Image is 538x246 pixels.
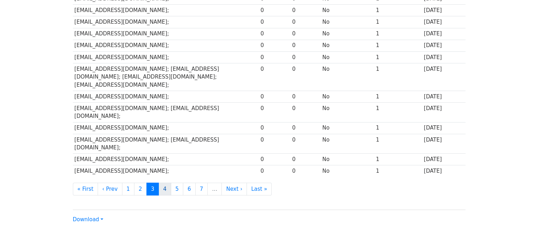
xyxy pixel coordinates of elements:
[320,40,374,51] td: No
[422,122,465,134] td: [DATE]
[290,40,320,51] td: 0
[374,28,422,40] td: 1
[73,183,98,196] a: « First
[374,5,422,16] td: 1
[171,183,184,196] a: 5
[320,63,374,91] td: No
[320,16,374,28] td: No
[73,134,259,154] td: [EMAIL_ADDRESS][DOMAIN_NAME]; [EMAIL_ADDRESS][DOMAIN_NAME];
[290,103,320,122] td: 0
[290,51,320,63] td: 0
[422,63,465,91] td: [DATE]
[259,122,290,134] td: 0
[259,165,290,177] td: 0
[158,183,171,196] a: 4
[247,183,272,196] a: Last »
[374,51,422,63] td: 1
[290,16,320,28] td: 0
[221,183,247,196] a: Next ›
[98,183,122,196] a: ‹ Prev
[259,51,290,63] td: 0
[183,183,196,196] a: 6
[73,51,259,63] td: [EMAIL_ADDRESS][DOMAIN_NAME];
[374,154,422,165] td: 1
[290,91,320,102] td: 0
[422,134,465,154] td: [DATE]
[422,154,465,165] td: [DATE]
[73,122,259,134] td: [EMAIL_ADDRESS][DOMAIN_NAME];
[422,16,465,28] td: [DATE]
[374,122,422,134] td: 1
[374,63,422,91] td: 1
[290,122,320,134] td: 0
[422,165,465,177] td: [DATE]
[290,28,320,40] td: 0
[259,16,290,28] td: 0
[374,40,422,51] td: 1
[73,28,259,40] td: [EMAIL_ADDRESS][DOMAIN_NAME];
[259,28,290,40] td: 0
[73,16,259,28] td: [EMAIL_ADDRESS][DOMAIN_NAME];
[320,51,374,63] td: No
[134,183,147,196] a: 2
[146,183,159,196] a: 3
[503,212,538,246] iframe: Chat Widget
[122,183,135,196] a: 1
[422,51,465,63] td: [DATE]
[195,183,208,196] a: 7
[374,103,422,122] td: 1
[320,91,374,102] td: No
[422,40,465,51] td: [DATE]
[290,154,320,165] td: 0
[320,134,374,154] td: No
[73,63,259,91] td: [EMAIL_ADDRESS][DOMAIN_NAME]; [EMAIL_ADDRESS][DOMAIN_NAME]; [EMAIL_ADDRESS][DOMAIN_NAME]; [EMAIL_...
[320,103,374,122] td: No
[422,28,465,40] td: [DATE]
[422,91,465,102] td: [DATE]
[259,103,290,122] td: 0
[320,28,374,40] td: No
[73,165,259,177] td: [EMAIL_ADDRESS][DOMAIN_NAME];
[320,5,374,16] td: No
[259,154,290,165] td: 0
[374,165,422,177] td: 1
[259,134,290,154] td: 0
[422,5,465,16] td: [DATE]
[422,103,465,122] td: [DATE]
[320,122,374,134] td: No
[374,16,422,28] td: 1
[259,40,290,51] td: 0
[290,134,320,154] td: 0
[259,91,290,102] td: 0
[73,103,259,122] td: [EMAIL_ADDRESS][DOMAIN_NAME]; [EMAIL_ADDRESS][DOMAIN_NAME];
[320,165,374,177] td: No
[290,5,320,16] td: 0
[73,216,103,223] a: Download
[290,165,320,177] td: 0
[73,40,259,51] td: [EMAIL_ADDRESS][DOMAIN_NAME];
[73,91,259,102] td: [EMAIL_ADDRESS][DOMAIN_NAME];
[290,63,320,91] td: 0
[73,5,259,16] td: [EMAIL_ADDRESS][DOMAIN_NAME];
[320,154,374,165] td: No
[259,5,290,16] td: 0
[374,91,422,102] td: 1
[73,154,259,165] td: [EMAIL_ADDRESS][DOMAIN_NAME];
[374,134,422,154] td: 1
[259,63,290,91] td: 0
